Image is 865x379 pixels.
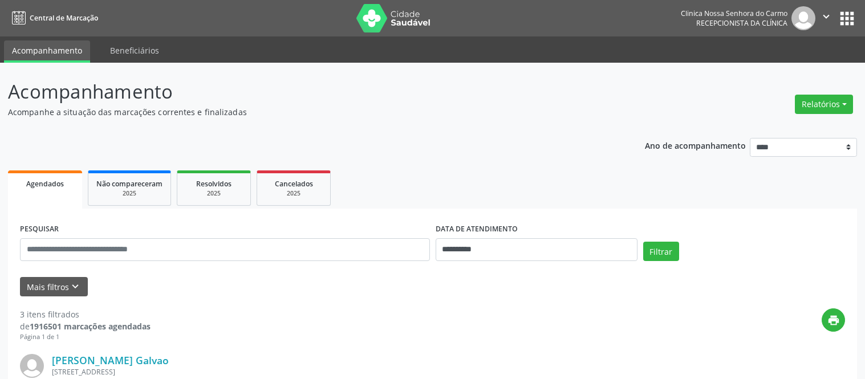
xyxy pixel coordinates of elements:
p: Acompanhamento [8,78,602,106]
span: Cancelados [275,179,313,189]
span: Central de Marcação [30,13,98,23]
span: Resolvidos [196,179,232,189]
button:  [815,6,837,30]
label: DATA DE ATENDIMENTO [436,221,518,238]
span: Agendados [26,179,64,189]
strong: 1916501 marcações agendadas [30,321,151,332]
i: keyboard_arrow_down [69,280,82,293]
a: Central de Marcação [8,9,98,27]
button: Filtrar [643,242,679,261]
div: [STREET_ADDRESS] [52,367,674,377]
i: print [827,314,840,327]
div: 2025 [185,189,242,198]
div: Clinica Nossa Senhora do Carmo [681,9,787,18]
a: [PERSON_NAME] Galvao [52,354,169,366]
button: Mais filtroskeyboard_arrow_down [20,277,88,297]
div: Página 1 de 1 [20,332,151,342]
div: 2025 [96,189,163,198]
span: Não compareceram [96,179,163,189]
button: Relatórios [795,95,853,114]
div: 3 itens filtrados [20,308,151,320]
button: print [822,308,845,332]
a: Beneficiários [102,40,167,60]
img: img [20,354,44,378]
button: apps [837,9,857,28]
span: Recepcionista da clínica [696,18,787,28]
i:  [820,10,832,23]
p: Acompanhe a situação das marcações correntes e finalizadas [8,106,602,118]
p: Ano de acompanhamento [645,138,746,152]
div: de [20,320,151,332]
label: PESQUISAR [20,221,59,238]
div: 2025 [265,189,322,198]
a: Acompanhamento [4,40,90,63]
img: img [791,6,815,30]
